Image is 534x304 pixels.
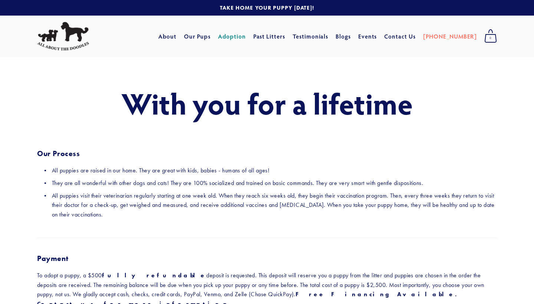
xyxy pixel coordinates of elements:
strong: Payment [37,254,68,263]
a: Testimonials [293,30,329,43]
a: Events [358,30,377,43]
strong: Our Process [37,149,80,158]
a: [PHONE_NUMBER] [423,30,477,43]
a: Past Litters [253,32,286,40]
h1: With you for a lifetime [37,87,497,119]
a: Adoption [218,30,246,43]
a: About [158,30,177,43]
a: Our Pups [184,30,211,43]
strong: fully refundable [102,272,207,279]
p: They are all wonderful with other dogs and cats! They are 100% socialized and trained on basic co... [52,178,497,188]
a: Blogs [336,30,351,43]
span: 0 [484,33,497,43]
p: All puppies are raised in our home. They are great with kids, babies - humans of all ages! [52,166,497,175]
p: All puppies visit their veterinarian regularly starting at one week old. When they reach six week... [52,191,497,219]
a: 0 items in cart [481,27,501,46]
a: Contact Us [384,30,416,43]
img: All About The Doodles [37,22,89,51]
